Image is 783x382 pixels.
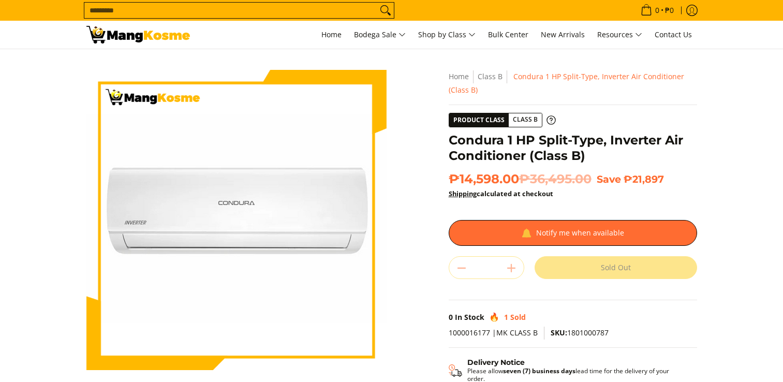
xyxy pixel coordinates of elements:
[597,173,621,185] span: Save
[551,328,609,337] span: 1801000787
[597,28,642,41] span: Resources
[649,21,697,49] a: Contact Us
[551,328,567,337] span: SKU:
[638,5,677,16] span: •
[478,71,503,81] a: Class B
[467,358,525,367] strong: Delivery Notice
[449,113,509,127] span: Product Class
[455,312,484,322] span: In Stock
[200,21,697,49] nav: Main Menu
[449,113,556,127] a: Product Class Class B
[509,113,542,126] span: Class B
[418,28,476,41] span: Shop by Class
[321,30,342,39] span: Home
[316,21,347,49] a: Home
[503,366,575,375] strong: seven (7) business days
[349,21,411,49] a: Bodega Sale
[449,328,538,337] span: 1000016177 |MK CLASS B
[541,30,585,39] span: New Arrivals
[536,21,590,49] a: New Arrivals
[449,70,697,97] nav: Breadcrumbs
[413,21,481,49] a: Shop by Class
[377,3,394,18] button: Search
[488,30,528,39] span: Bulk Center
[449,189,477,198] a: Shipping
[449,189,553,198] strong: calculated at checkout
[592,21,647,49] a: Resources
[354,28,406,41] span: Bodega Sale
[449,71,684,95] span: Condura 1 HP Split-Type, Inverter Air Conditioner (Class B)
[519,171,592,187] del: ₱36,495.00
[449,133,697,164] h1: Condura 1 HP Split-Type, Inverter Air Conditioner (Class B)
[624,173,664,185] span: ₱21,897
[663,7,675,14] span: ₱0
[654,7,661,14] span: 0
[449,71,469,81] a: Home
[510,312,526,322] span: Sold
[655,30,692,39] span: Contact Us
[504,312,508,322] span: 1
[449,171,592,187] span: ₱14,598.00
[86,26,190,43] img: Condura 1 HP Split-Type Inverter Aircon (Class B) l Mang Kosme
[449,312,453,322] span: 0
[86,70,387,370] img: Condura 1 HP Split-Type, Inverter Air Conditioner (Class B)
[483,21,534,49] a: Bulk Center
